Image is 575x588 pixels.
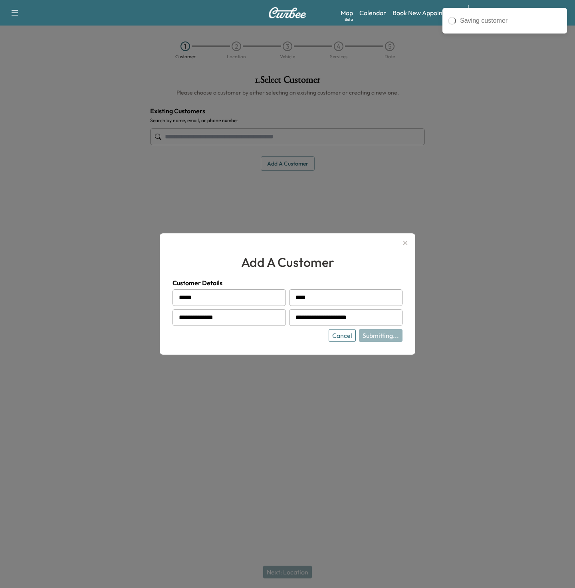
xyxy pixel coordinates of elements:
[341,8,353,18] a: MapBeta
[172,278,402,288] h4: Customer Details
[393,8,460,18] a: Book New Appointment
[359,8,386,18] a: Calendar
[172,253,402,272] h2: add a customer
[268,7,307,18] img: Curbee Logo
[329,329,356,342] button: Cancel
[345,16,353,22] div: Beta
[460,16,561,26] div: Saving customer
